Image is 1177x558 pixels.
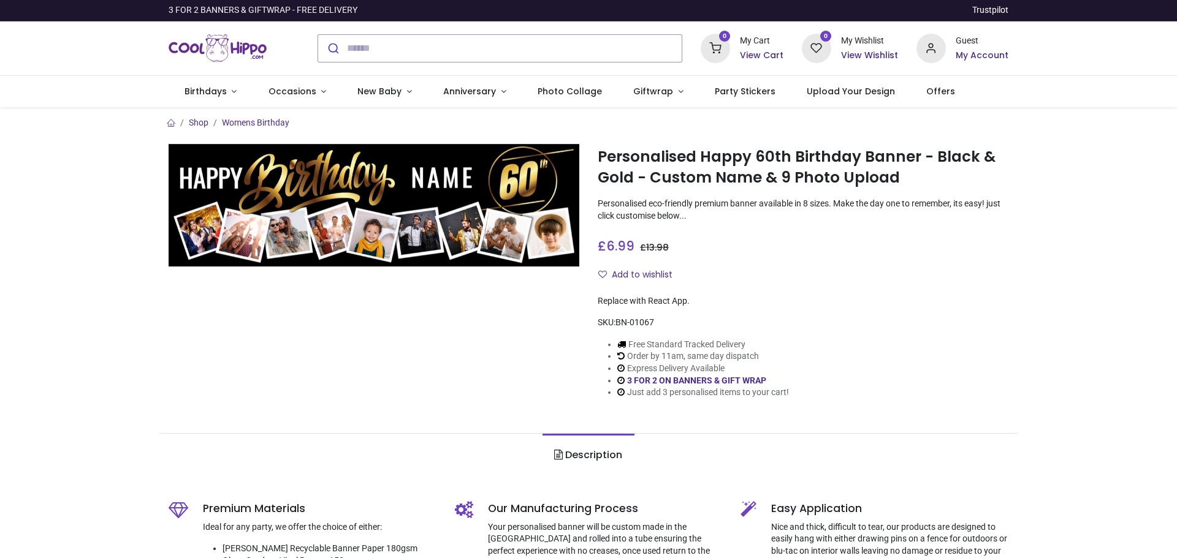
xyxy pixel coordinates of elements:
div: My Cart [740,35,783,47]
a: Anniversary [427,76,522,108]
div: SKU: [598,317,1008,329]
div: Replace with React App. [598,295,1008,307]
a: View Cart [740,50,783,62]
a: Giftwrap [617,76,699,108]
li: Just add 3 personalised items to your cart! [617,386,789,399]
span: Birthdays [185,85,227,97]
a: 3 FOR 2 ON BANNERS & GIFT WRAP [627,375,766,385]
h5: Premium Materials [203,501,436,516]
div: 3 FOR 2 BANNERS & GIFTWRAP - FREE DELIVERY [169,4,357,17]
a: 0 [701,42,730,52]
h5: Our Manufacturing Process [488,501,723,516]
span: Party Stickers [715,85,775,97]
img: Cool Hippo [169,31,267,66]
span: New Baby [357,85,402,97]
div: My Wishlist [841,35,898,47]
a: Shop [189,118,208,127]
img: Personalised Happy 60th Birthday Banner - Black & Gold - Custom Name & 9 Photo Upload [169,144,579,267]
a: 0 [802,42,831,52]
span: Giftwrap [633,85,673,97]
h1: Personalised Happy 60th Birthday Banner - Black & Gold - Custom Name & 9 Photo Upload [598,146,1008,189]
a: Trustpilot [972,4,1008,17]
p: Ideal for any party, we offer the choice of either: [203,521,436,533]
i: Add to wishlist [598,270,607,279]
span: Occasions [269,85,316,97]
a: Description [543,434,634,477]
a: My Account [956,50,1008,62]
span: Photo Collage [538,85,602,97]
a: Birthdays [169,76,253,108]
p: Personalised eco-friendly premium banner available in 8 sizes. Make the day one to remember, its ... [598,198,1008,222]
a: View Wishlist [841,50,898,62]
span: Offers [926,85,955,97]
li: Free Standard Tracked Delivery [617,339,789,351]
sup: 0 [719,31,731,42]
button: Submit [318,35,347,62]
li: Express Delivery Available [617,363,789,375]
span: Anniversary [443,85,496,97]
span: £ [640,241,669,254]
div: Guest [956,35,1008,47]
a: Womens Birthday [222,118,289,127]
a: Logo of Cool Hippo [169,31,267,66]
a: New Baby [342,76,428,108]
h5: Easy Application [771,501,1008,516]
li: Order by 11am, same day dispatch [617,350,789,363]
a: Occasions [253,76,342,108]
button: Add to wishlistAdd to wishlist [598,265,683,285]
span: BN-01067 [615,317,654,327]
sup: 0 [820,31,832,42]
span: £ [598,237,634,255]
span: 13.98 [646,241,669,254]
li: [PERSON_NAME] Recyclable Banner Paper 180gsm [223,543,436,555]
span: 6.99 [606,237,634,255]
span: Upload Your Design [807,85,895,97]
